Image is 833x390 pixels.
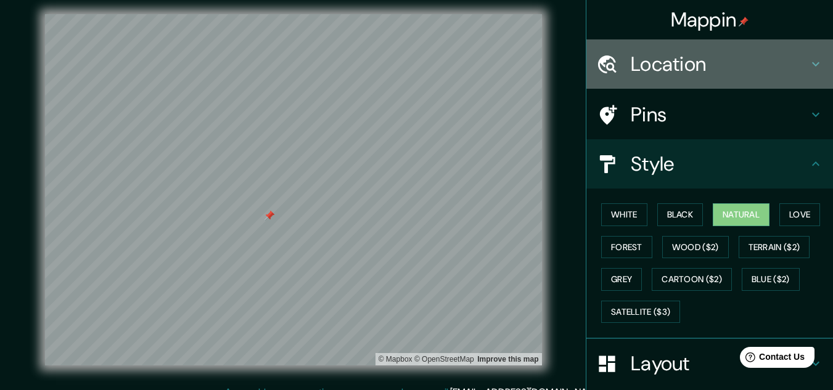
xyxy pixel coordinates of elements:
button: White [601,203,647,226]
div: Style [586,139,833,189]
div: Pins [586,90,833,139]
h4: Mappin [671,7,749,32]
div: Location [586,39,833,89]
button: Grey [601,268,642,291]
button: Natural [713,203,769,226]
h4: Style [631,152,808,176]
button: Satellite ($3) [601,301,680,323]
a: Map feedback [477,355,538,364]
button: Blue ($2) [742,268,800,291]
h4: Layout [631,351,808,376]
canvas: Map [45,14,542,365]
button: Love [779,203,820,226]
button: Cartoon ($2) [652,268,732,291]
a: Mapbox [379,355,412,364]
a: OpenStreetMap [414,355,474,364]
iframe: Help widget launcher [723,342,819,376]
button: Terrain ($2) [739,236,810,259]
div: Layout [586,339,833,388]
button: Black [657,203,704,226]
h4: Pins [631,102,808,127]
h4: Location [631,52,808,76]
button: Wood ($2) [662,236,729,259]
img: pin-icon.png [739,17,749,26]
button: Forest [601,236,652,259]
